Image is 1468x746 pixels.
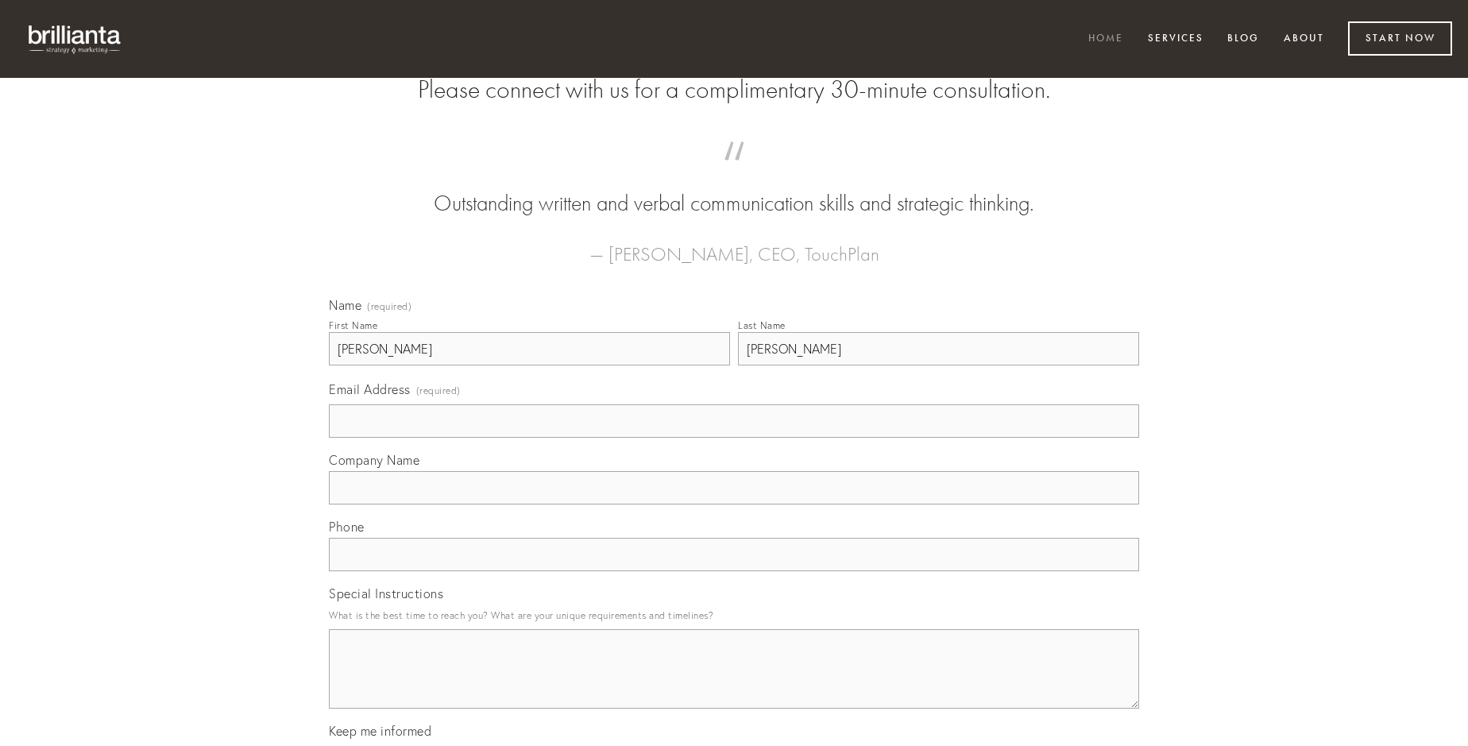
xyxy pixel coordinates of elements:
[416,380,461,401] span: (required)
[329,605,1139,626] p: What is the best time to reach you? What are your unique requirements and timelines?
[16,16,135,62] img: brillianta - research, strategy, marketing
[329,297,361,313] span: Name
[354,157,1114,219] blockquote: Outstanding written and verbal communication skills and strategic thinking.
[1348,21,1452,56] a: Start Now
[329,519,365,535] span: Phone
[1217,26,1269,52] a: Blog
[738,319,786,331] div: Last Name
[329,319,377,331] div: First Name
[329,75,1139,105] h2: Please connect with us for a complimentary 30-minute consultation.
[367,302,411,311] span: (required)
[329,381,411,397] span: Email Address
[1078,26,1134,52] a: Home
[329,723,431,739] span: Keep me informed
[329,586,443,601] span: Special Instructions
[329,452,419,468] span: Company Name
[354,157,1114,188] span: “
[1273,26,1335,52] a: About
[1138,26,1214,52] a: Services
[354,219,1114,270] figcaption: — [PERSON_NAME], CEO, TouchPlan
